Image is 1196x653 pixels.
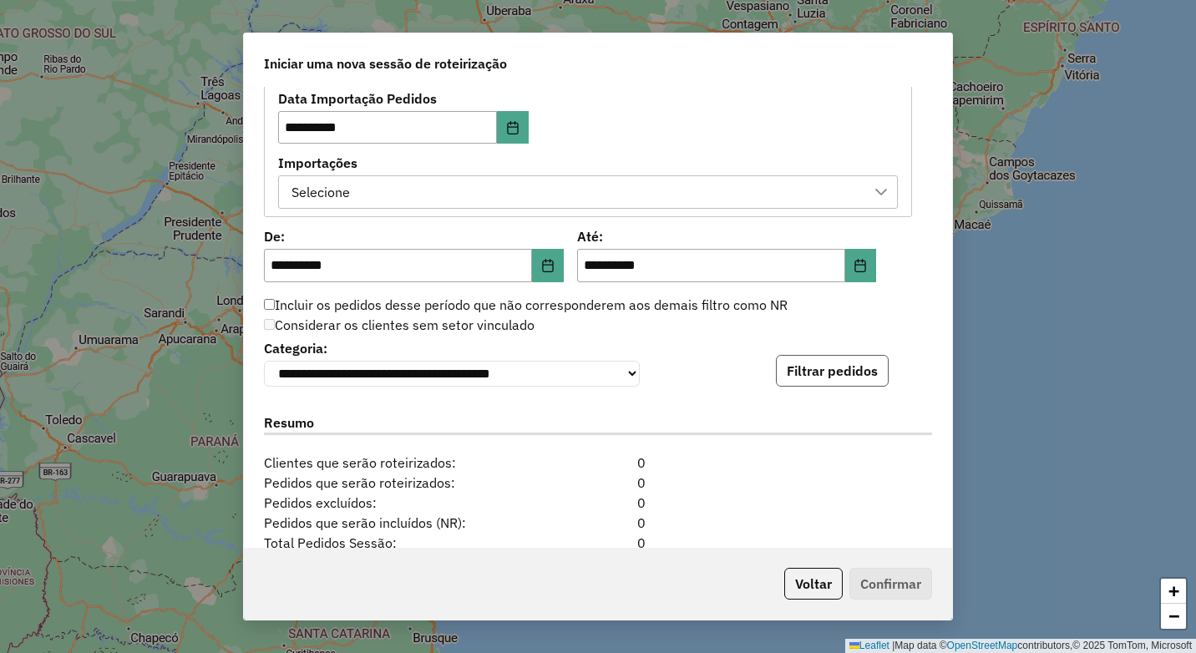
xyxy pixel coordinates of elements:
[264,299,275,310] input: Incluir os pedidos desse período que não corresponderem aos demais filtro como NR
[497,111,529,144] button: Choose Date
[947,640,1018,651] a: OpenStreetMap
[776,355,889,387] button: Filtrar pedidos
[286,176,356,208] div: Selecione
[264,315,535,335] label: Considerar os clientes sem setor vinculado
[892,640,894,651] span: |
[264,319,275,330] input: Considerar os clientes sem setor vinculado
[540,473,655,493] div: 0
[1161,604,1186,629] a: Zoom out
[540,493,655,513] div: 0
[577,226,877,246] label: Até:
[264,338,640,358] label: Categoria:
[532,249,564,282] button: Choose Date
[264,226,564,246] label: De:
[845,639,1196,653] div: Map data © contributors,© 2025 TomTom, Microsoft
[278,153,898,173] label: Importações
[845,249,877,282] button: Choose Date
[254,453,540,473] span: Clientes que serão roteirizados:
[1168,580,1179,601] span: +
[264,413,932,435] label: Resumo
[540,453,655,473] div: 0
[254,473,540,493] span: Pedidos que serão roteirizados:
[254,513,540,533] span: Pedidos que serão incluídos (NR):
[254,533,540,553] span: Total Pedidos Sessão:
[278,89,536,109] label: Data Importação Pedidos
[849,640,889,651] a: Leaflet
[540,533,655,553] div: 0
[1168,605,1179,626] span: −
[254,493,540,513] span: Pedidos excluídos:
[784,568,843,600] button: Voltar
[540,513,655,533] div: 0
[264,295,788,315] label: Incluir os pedidos desse período que não corresponderem aos demais filtro como NR
[264,53,507,73] span: Iniciar uma nova sessão de roteirização
[1161,579,1186,604] a: Zoom in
